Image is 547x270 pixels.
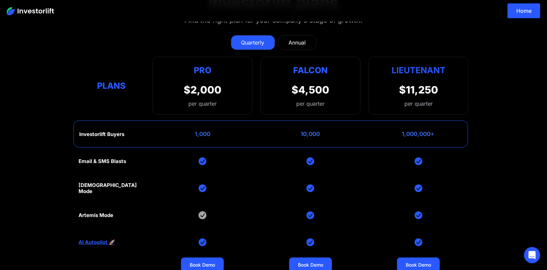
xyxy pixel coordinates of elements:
strong: Lieutenant [392,65,446,75]
div: [DEMOGRAPHIC_DATA] Mode [79,182,145,194]
div: Plans [79,79,145,92]
div: 1,000,000+ [402,131,434,137]
div: Open Intercom Messenger [524,247,540,263]
div: $2,000 [184,84,221,96]
div: per quarter [184,100,221,108]
div: Artemis Mode [79,212,113,218]
div: per quarter [404,100,433,108]
div: 1,000 [195,131,211,137]
div: 10,000 [301,131,320,137]
div: Falcon [293,64,328,77]
div: Annual [289,38,306,47]
div: Pro [184,64,221,77]
div: per quarter [296,100,325,108]
div: Email & SMS Blasts [79,158,126,164]
a: Home [508,3,540,18]
div: Quarterly [241,38,265,47]
a: AI Autopilot 🚀 [79,239,115,245]
div: $11,250 [399,84,438,96]
div: Investorlift Buyers [79,131,124,137]
div: $4,500 [292,84,329,96]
